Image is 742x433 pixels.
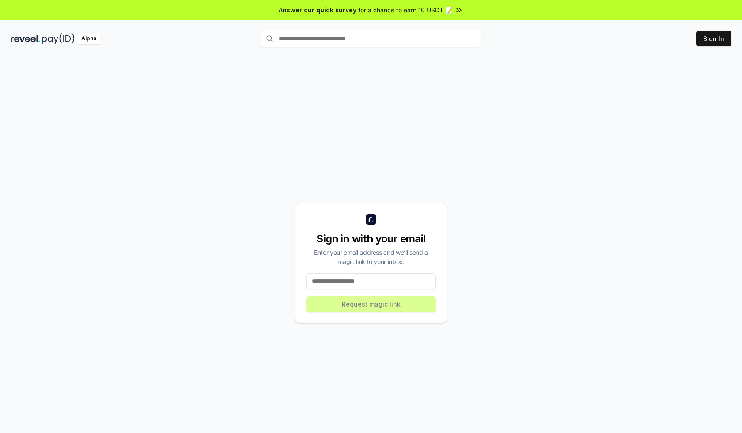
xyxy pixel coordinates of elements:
[358,5,453,15] span: for a chance to earn 10 USDT 📝
[76,33,101,44] div: Alpha
[366,214,376,225] img: logo_small
[42,33,75,44] img: pay_id
[696,31,731,46] button: Sign In
[306,248,436,266] div: Enter your email address and we’ll send a magic link to your inbox.
[306,232,436,246] div: Sign in with your email
[11,33,40,44] img: reveel_dark
[279,5,356,15] span: Answer our quick survey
